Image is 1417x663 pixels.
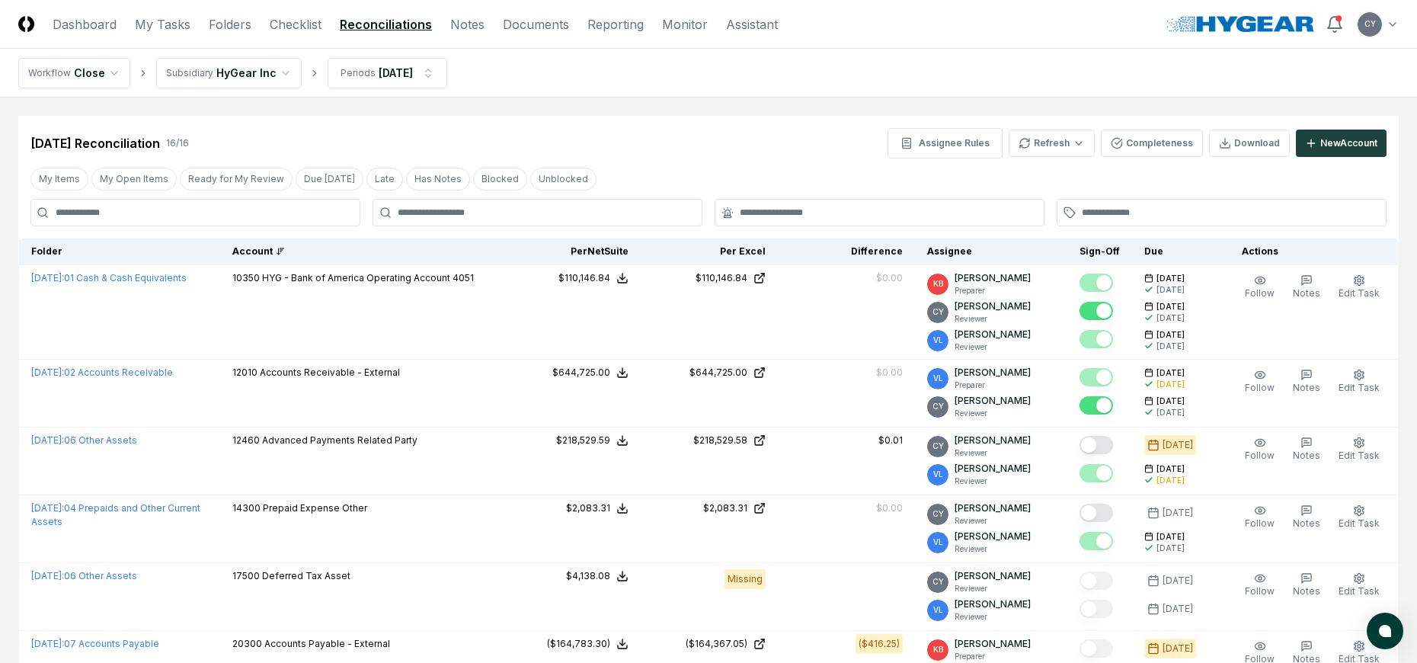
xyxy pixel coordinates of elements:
[933,644,943,655] span: KB
[232,638,262,649] span: 20300
[955,328,1031,341] p: [PERSON_NAME]
[876,501,903,515] div: $0.00
[955,462,1031,476] p: [PERSON_NAME]
[1156,301,1185,312] span: [DATE]
[1156,407,1185,418] div: [DATE]
[232,272,260,283] span: 10350
[1163,574,1193,588] div: [DATE]
[1156,379,1185,390] div: [DATE]
[232,570,260,581] span: 17500
[328,58,447,88] button: Periods[DATE]
[686,637,747,651] div: ($164,367.05)
[1163,506,1193,520] div: [DATE]
[31,638,159,649] a: [DATE]:07 Accounts Payable
[955,651,1031,662] p: Preparer
[558,271,610,285] div: $110,146.84
[30,134,160,152] div: [DATE] Reconciliation
[653,271,766,285] a: $110,146.84
[955,408,1031,419] p: Reviewer
[1339,382,1380,393] span: Edit Task
[1356,11,1383,38] button: CY
[264,638,390,649] span: Accounts Payable - External
[1339,287,1380,299] span: Edit Task
[1067,239,1132,265] th: Sign-Off
[566,569,610,583] div: $4,138.08
[31,570,137,581] a: [DATE]:06 Other Assets
[955,476,1031,487] p: Reviewer
[1339,585,1380,597] span: Edit Task
[955,611,1031,623] p: Reviewer
[1293,450,1320,461] span: Notes
[558,271,629,285] button: $110,146.84
[932,576,944,588] span: CY
[1242,569,1278,601] button: Follow
[1245,450,1275,461] span: Follow
[31,638,64,649] span: [DATE] :
[778,239,915,265] th: Difference
[406,168,470,191] button: Has Notes
[1245,517,1275,529] span: Follow
[1242,271,1278,303] button: Follow
[135,15,190,34] a: My Tasks
[1144,245,1205,258] div: Due
[915,239,1067,265] th: Assignee
[587,15,644,34] a: Reporting
[955,447,1031,459] p: Reviewer
[1290,569,1323,601] button: Notes
[1335,501,1383,533] button: Edit Task
[1335,271,1383,303] button: Edit Task
[955,637,1031,651] p: [PERSON_NAME]
[932,306,944,318] span: CY
[53,15,117,34] a: Dashboard
[1080,639,1113,658] button: Mark complete
[933,604,943,616] span: VL
[876,271,903,285] div: $0.00
[263,502,367,514] span: Prepaid Expense Other
[341,66,376,80] div: Periods
[1080,600,1113,618] button: Mark complete
[1156,284,1185,296] div: [DATE]
[1242,434,1278,466] button: Follow
[955,569,1031,583] p: [PERSON_NAME]
[566,501,610,515] div: $2,083.31
[1156,531,1185,543] span: [DATE]
[1167,16,1313,31] img: HyGear logo
[932,401,944,412] span: CY
[1293,382,1320,393] span: Notes
[566,569,629,583] button: $4,138.08
[530,168,597,191] button: Unblocked
[180,168,293,191] button: Ready for My Review
[955,530,1031,543] p: [PERSON_NAME]
[556,434,610,447] div: $218,529.59
[547,637,610,651] div: ($164,783.30)
[18,16,34,32] img: Logo
[232,367,257,378] span: 12010
[1156,329,1185,341] span: [DATE]
[566,501,629,515] button: $2,083.31
[28,66,71,80] div: Workflow
[696,271,747,285] div: $110,146.84
[260,367,400,378] span: Accounts Receivable - External
[1156,396,1185,407] span: [DATE]
[1245,382,1275,393] span: Follow
[31,502,64,514] span: [DATE] :
[1364,18,1376,30] span: CY
[1335,434,1383,466] button: Edit Task
[552,366,610,380] div: $644,725.00
[878,434,903,447] div: $0.01
[689,366,747,380] div: $644,725.00
[1080,436,1113,454] button: Mark complete
[1163,438,1193,452] div: [DATE]
[209,15,251,34] a: Folders
[955,515,1031,527] p: Reviewer
[1245,287,1275,299] span: Follow
[1293,517,1320,529] span: Notes
[91,168,177,191] button: My Open Items
[955,271,1031,285] p: [PERSON_NAME]
[1080,464,1113,482] button: Mark complete
[859,637,900,651] div: ($416.25)
[1339,450,1380,461] span: Edit Task
[1156,475,1185,486] div: [DATE]
[955,285,1031,296] p: Preparer
[379,65,413,81] div: [DATE]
